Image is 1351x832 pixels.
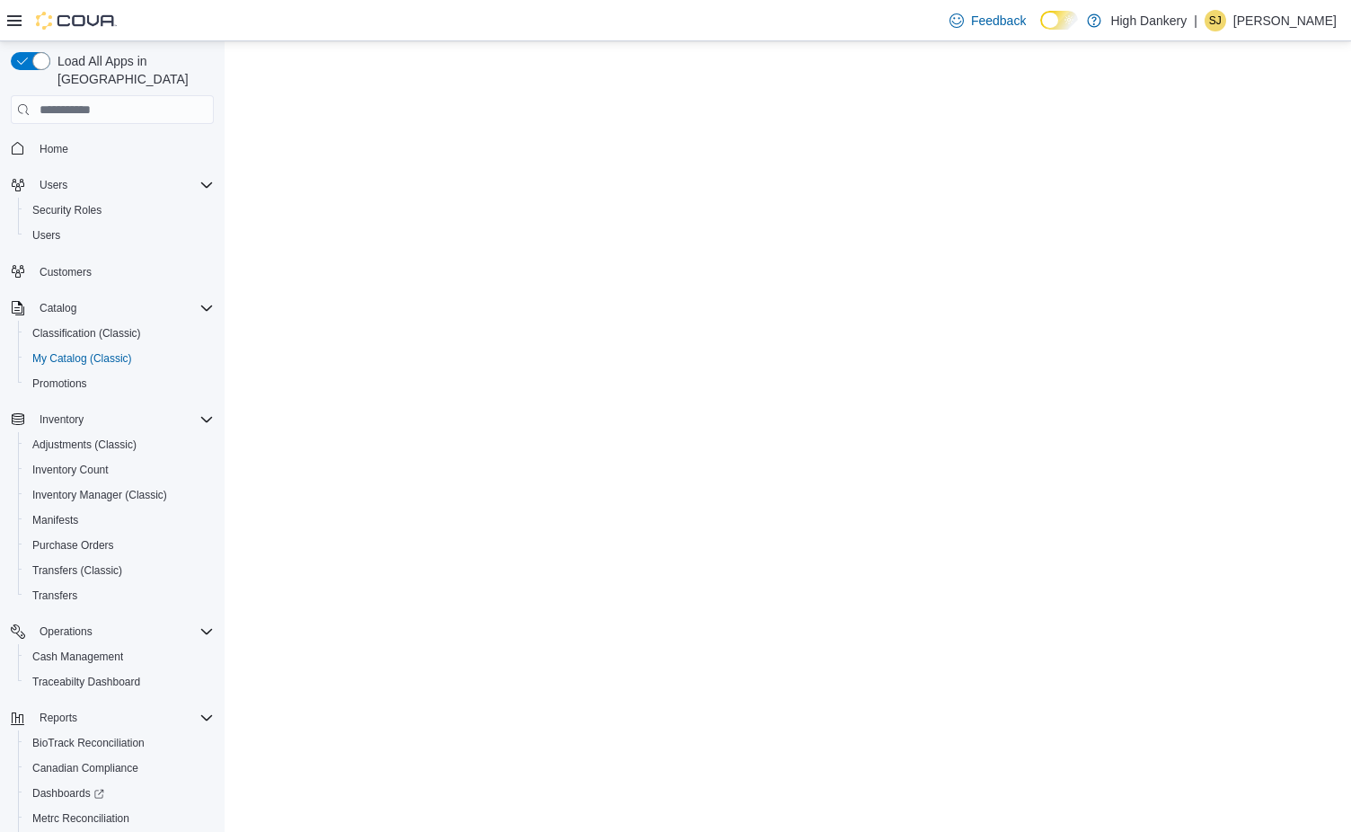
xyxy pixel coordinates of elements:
[18,644,221,669] button: Cash Management
[25,671,214,693] span: Traceabilty Dashboard
[40,412,84,427] span: Inventory
[18,558,221,583] button: Transfers (Classic)
[25,434,144,456] a: Adjustments (Classic)
[32,513,78,527] span: Manifests
[32,261,99,283] a: Customers
[18,198,221,223] button: Security Roles
[4,407,221,432] button: Inventory
[18,583,221,608] button: Transfers
[25,434,214,456] span: Adjustments (Classic)
[32,297,214,319] span: Catalog
[18,457,221,482] button: Inventory Count
[36,12,117,30] img: Cova
[25,459,214,481] span: Inventory Count
[25,199,109,221] a: Security Roles
[32,761,138,775] span: Canadian Compliance
[18,730,221,756] button: BioTrack Reconciliation
[32,137,214,159] span: Home
[18,321,221,346] button: Classification (Classic)
[25,560,214,581] span: Transfers (Classic)
[32,463,109,477] span: Inventory Count
[25,646,130,668] a: Cash Management
[25,373,94,394] a: Promotions
[25,585,84,606] a: Transfers
[18,669,221,695] button: Traceabilty Dashboard
[1110,10,1187,31] p: High Dankery
[32,488,167,502] span: Inventory Manager (Classic)
[942,3,1033,39] a: Feedback
[25,585,214,606] span: Transfers
[32,811,129,826] span: Metrc Reconciliation
[25,484,214,506] span: Inventory Manager (Classic)
[32,376,87,391] span: Promotions
[25,757,214,779] span: Canadian Compliance
[40,265,92,279] span: Customers
[18,371,221,396] button: Promotions
[32,589,77,603] span: Transfers
[25,535,214,556] span: Purchase Orders
[25,225,67,246] a: Users
[32,174,75,196] button: Users
[18,756,221,781] button: Canadian Compliance
[25,373,214,394] span: Promotions
[40,711,77,725] span: Reports
[32,707,214,729] span: Reports
[32,409,214,430] span: Inventory
[18,508,221,533] button: Manifests
[25,535,121,556] a: Purchase Orders
[25,459,116,481] a: Inventory Count
[25,484,174,506] a: Inventory Manager (Classic)
[32,203,102,217] span: Security Roles
[25,671,147,693] a: Traceabilty Dashboard
[25,323,148,344] a: Classification (Classic)
[25,225,214,246] span: Users
[25,732,214,754] span: BioTrack Reconciliation
[40,142,68,156] span: Home
[18,533,221,558] button: Purchase Orders
[32,174,214,196] span: Users
[4,619,221,644] button: Operations
[1233,10,1337,31] p: [PERSON_NAME]
[4,705,221,730] button: Reports
[4,259,221,285] button: Customers
[32,563,122,578] span: Transfers (Classic)
[32,621,214,642] span: Operations
[40,178,67,192] span: Users
[18,346,221,371] button: My Catalog (Classic)
[4,135,221,161] button: Home
[25,783,214,804] span: Dashboards
[32,297,84,319] button: Catalog
[25,348,214,369] span: My Catalog (Classic)
[1040,30,1041,31] span: Dark Mode
[25,560,129,581] a: Transfers (Classic)
[18,482,221,508] button: Inventory Manager (Classic)
[1209,10,1222,31] span: SJ
[32,351,132,366] span: My Catalog (Classic)
[40,624,93,639] span: Operations
[1205,10,1226,31] div: Starland Joseph
[32,261,214,283] span: Customers
[25,732,152,754] a: BioTrack Reconciliation
[40,301,76,315] span: Catalog
[32,438,137,452] span: Adjustments (Classic)
[4,173,221,198] button: Users
[18,432,221,457] button: Adjustments (Classic)
[32,326,141,341] span: Classification (Classic)
[18,806,221,831] button: Metrc Reconciliation
[25,808,214,829] span: Metrc Reconciliation
[32,736,145,750] span: BioTrack Reconciliation
[1194,10,1197,31] p: |
[25,348,139,369] a: My Catalog (Classic)
[971,12,1026,30] span: Feedback
[50,52,214,88] span: Load All Apps in [GEOGRAPHIC_DATA]
[18,781,221,806] a: Dashboards
[32,538,114,553] span: Purchase Orders
[25,646,214,668] span: Cash Management
[32,621,100,642] button: Operations
[25,757,146,779] a: Canadian Compliance
[32,675,140,689] span: Traceabilty Dashboard
[32,650,123,664] span: Cash Management
[18,223,221,248] button: Users
[25,199,214,221] span: Security Roles
[1040,11,1078,30] input: Dark Mode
